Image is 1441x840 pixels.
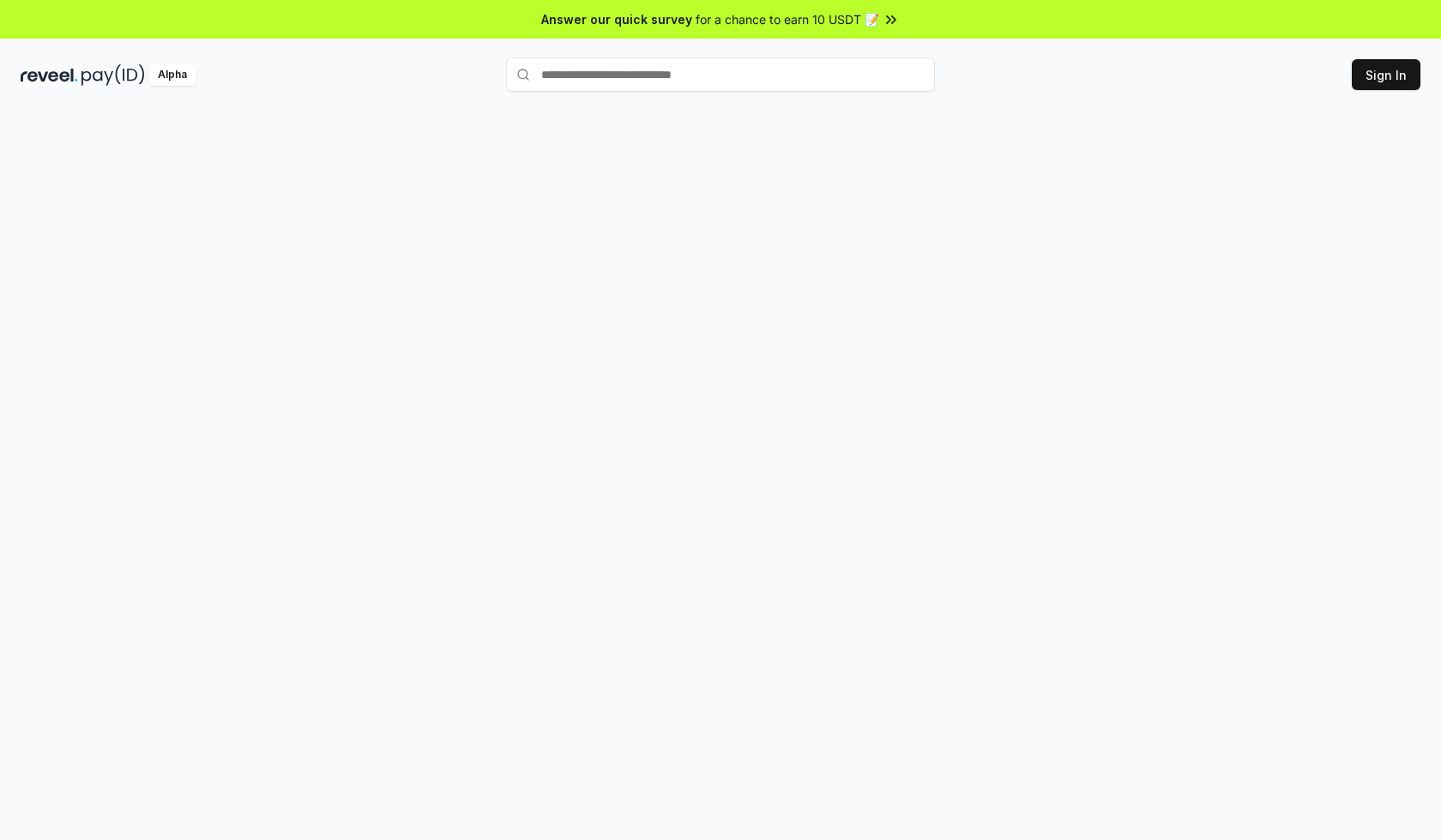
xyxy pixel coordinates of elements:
[541,10,692,28] span: Answer our quick survey
[696,10,879,28] span: for a chance to earn 10 USDT 📝
[21,64,78,86] img: reveel_dark
[148,64,196,86] div: Alpha
[81,64,145,86] img: pay_id
[1352,59,1420,90] button: Sign In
